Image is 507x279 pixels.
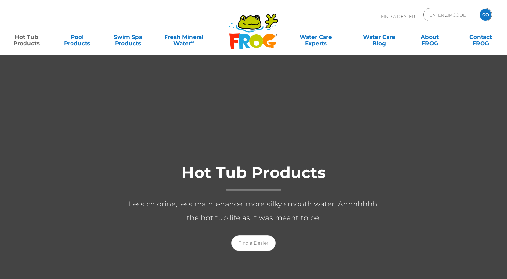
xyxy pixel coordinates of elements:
a: Hot TubProducts [7,30,46,43]
a: Find a Dealer [231,235,276,251]
h1: Hot Tub Products [123,164,384,191]
a: Fresh MineralWater∞ [159,30,208,43]
a: Water CareExperts [284,30,348,43]
input: GO [480,9,491,21]
a: Water CareBlog [359,30,399,43]
a: AboutFROG [410,30,450,43]
sup: ∞ [191,40,194,44]
a: Swim SpaProducts [108,30,148,43]
a: ContactFROG [461,30,500,43]
p: Find A Dealer [381,8,415,25]
p: Less chlorine, less maintenance, more silky smooth water. Ahhhhhhh, the hot tub life as it was me... [123,197,384,225]
input: Zip Code Form [429,10,473,20]
a: PoolProducts [57,30,97,43]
